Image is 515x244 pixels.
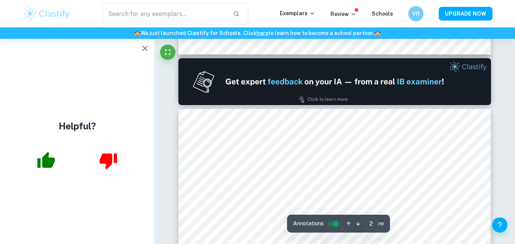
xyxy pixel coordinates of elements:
[103,3,227,24] input: Search for any exemplars...
[411,10,420,18] h6: VR
[134,30,141,36] span: 🏫
[293,220,324,228] span: Annotations
[59,119,96,133] h4: Helpful?
[330,10,356,18] p: Review
[23,6,71,21] img: Clastify logo
[439,7,493,21] button: UPGRADE NOW
[408,6,424,21] button: VR
[2,29,513,37] h6: We just launched Clastify for Schools. Click to learn how to become a school partner.
[160,45,175,60] button: Fullscreen
[372,11,393,17] a: Schools
[178,58,491,105] img: Ad
[374,30,381,36] span: 🏫
[280,9,315,18] p: Exemplars
[257,30,268,36] a: here
[492,217,507,233] button: Help and Feedback
[378,220,384,227] span: / 18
